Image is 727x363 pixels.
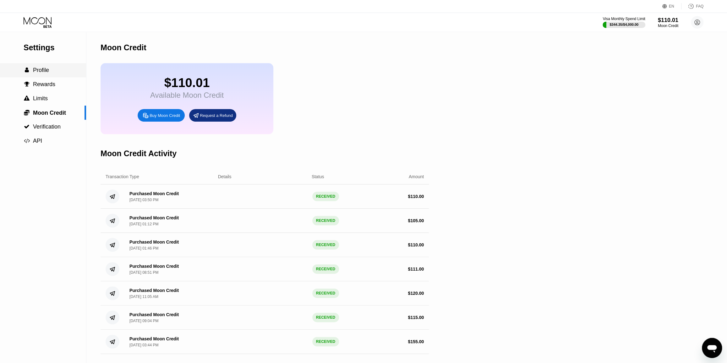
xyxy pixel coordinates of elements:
[681,3,703,9] div: FAQ
[189,109,236,122] div: Request a Refund
[312,216,339,225] div: RECEIVED
[129,312,179,317] div: Purchased Moon Credit
[409,174,424,179] div: Amount
[658,17,678,24] div: $110.01
[662,3,681,9] div: EN
[24,67,30,73] div: 
[101,149,177,158] div: Moon Credit Activity
[312,337,339,346] div: RECEIVED
[24,109,30,116] span: 
[408,315,424,320] div: $ 115.00
[129,198,158,202] div: [DATE] 03:50 PM
[129,264,179,269] div: Purchased Moon Credit
[33,138,42,144] span: API
[609,23,638,26] div: $344.35 / $4,000.00
[129,239,179,245] div: Purchased Moon Credit
[150,91,224,100] div: Available Moon Credit
[24,43,86,52] div: Settings
[603,17,645,28] div: Visa Monthly Spend Limit$344.35/$4,000.00
[312,174,324,179] div: Status
[129,270,158,275] div: [DATE] 08:51 PM
[129,294,158,299] div: [DATE] 11:05 AM
[129,215,179,220] div: Purchased Moon Credit
[408,267,424,272] div: $ 111.00
[24,138,30,144] span: 
[312,313,339,322] div: RECEIVED
[129,222,158,226] div: [DATE] 01:12 PM
[696,4,703,8] div: FAQ
[200,113,233,118] div: Request a Refund
[33,81,55,87] span: Rewards
[33,95,48,102] span: Limits
[33,124,61,130] span: Verification
[408,218,424,223] div: $ 105.00
[129,246,158,250] div: [DATE] 01:46 PM
[150,113,180,118] div: Buy Moon Credit
[129,191,179,196] div: Purchased Moon Credit
[150,76,224,90] div: $110.01
[24,96,30,101] span: 
[129,336,179,341] div: Purchased Moon Credit
[129,288,179,293] div: Purchased Moon Credit
[312,289,339,298] div: RECEIVED
[312,264,339,274] div: RECEIVED
[603,17,645,21] div: Visa Monthly Spend Limit
[658,17,678,28] div: $110.01Moon Credit
[106,174,139,179] div: Transaction Type
[33,110,66,116] span: Moon Credit
[129,343,158,347] div: [DATE] 03:44 PM
[25,67,29,73] span: 
[669,4,674,8] div: EN
[312,240,339,250] div: RECEIVED
[129,319,158,323] div: [DATE] 09:04 PM
[218,174,232,179] div: Details
[408,291,424,296] div: $ 120.00
[312,192,339,201] div: RECEIVED
[138,109,185,122] div: Buy Moon Credit
[702,338,722,358] iframe: Кнопка запуска окна обмена сообщениями
[101,43,146,52] div: Moon Credit
[658,24,678,28] div: Moon Credit
[24,124,30,129] span: 
[408,339,424,344] div: $ 155.00
[408,242,424,247] div: $ 110.00
[33,67,49,73] span: Profile
[24,81,30,87] span: 
[408,194,424,199] div: $ 110.00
